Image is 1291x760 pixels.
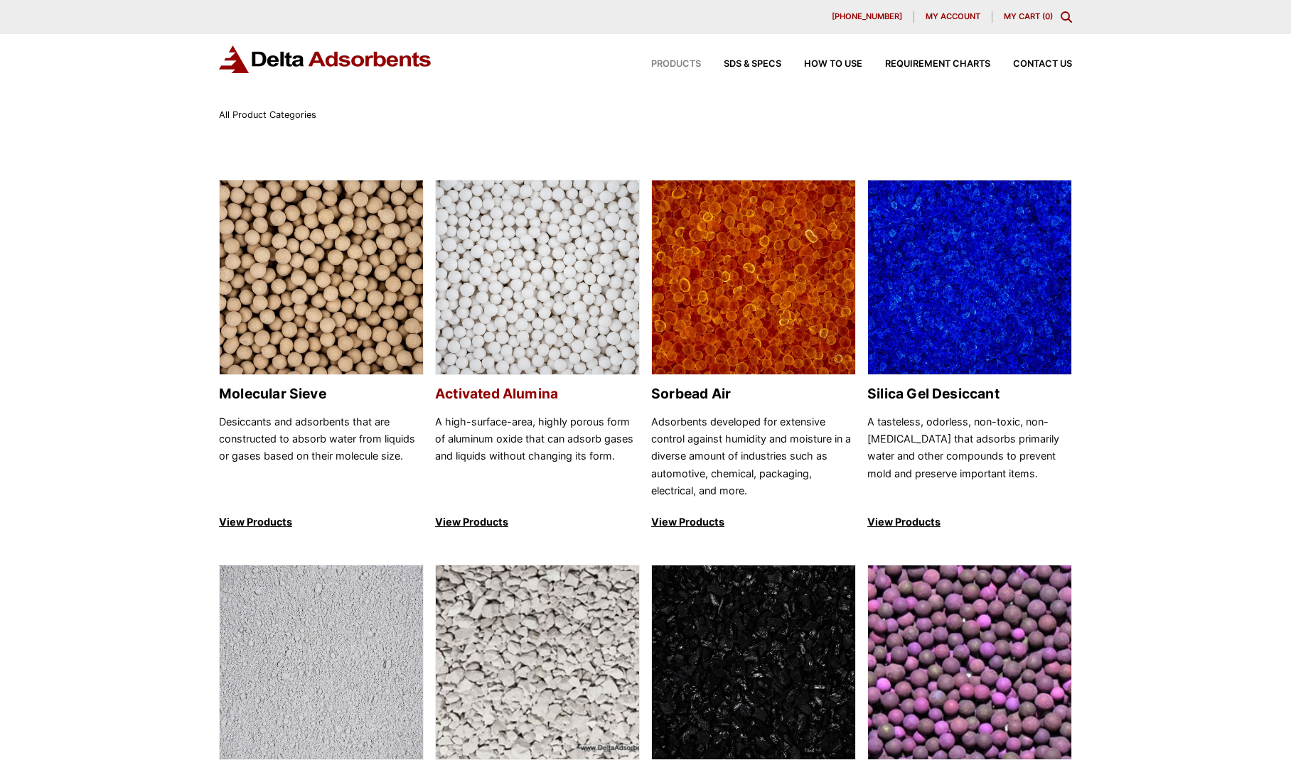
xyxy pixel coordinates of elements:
span: [PHONE_NUMBER] [832,13,902,21]
a: How to Use [781,60,862,69]
a: SDS & SPECS [701,60,781,69]
h2: Sorbead Air [651,386,856,402]
img: Silica Gel Desiccant [868,180,1071,376]
h2: Activated Alumina [435,386,640,402]
p: View Products [219,514,424,531]
a: My account [914,11,992,23]
img: Molecular Sieve [220,180,423,376]
span: Requirement Charts [885,60,990,69]
span: All Product Categories [219,109,316,120]
div: Toggle Modal Content [1061,11,1072,23]
span: Contact Us [1013,60,1072,69]
a: Silica Gel Desiccant Silica Gel Desiccant A tasteless, odorless, non-toxic, non-[MEDICAL_DATA] th... [867,180,1072,531]
a: Products [628,60,701,69]
h2: Molecular Sieve [219,386,424,402]
p: View Products [651,514,856,531]
span: My account [926,13,980,21]
span: SDS & SPECS [724,60,781,69]
h2: Silica Gel Desiccant [867,386,1072,402]
a: [PHONE_NUMBER] [820,11,914,23]
p: A high-surface-area, highly porous form of aluminum oxide that can adsorb gases and liquids witho... [435,413,640,500]
p: View Products [435,514,640,531]
a: Molecular Sieve Molecular Sieve Desiccants and adsorbents that are constructed to absorb water fr... [219,180,424,531]
img: Activated Alumina [436,180,639,376]
p: View Products [867,514,1072,531]
p: Adsorbents developed for extensive control against humidity and moisture in a diverse amount of i... [651,413,856,500]
span: 0 [1045,11,1050,21]
a: My Cart (0) [1004,11,1053,21]
img: Sorbead Air [652,180,855,376]
a: Requirement Charts [862,60,990,69]
span: Products [651,60,701,69]
span: How to Use [804,60,862,69]
a: Activated Alumina Activated Alumina A high-surface-area, highly porous form of aluminum oxide tha... [435,180,640,531]
p: Desiccants and adsorbents that are constructed to absorb water from liquids or gases based on the... [219,413,424,500]
p: A tasteless, odorless, non-toxic, non-[MEDICAL_DATA] that adsorbs primarily water and other compo... [867,413,1072,500]
a: Contact Us [990,60,1072,69]
a: Sorbead Air Sorbead Air Adsorbents developed for extensive control against humidity and moisture ... [651,180,856,531]
img: Delta Adsorbents [219,45,432,73]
